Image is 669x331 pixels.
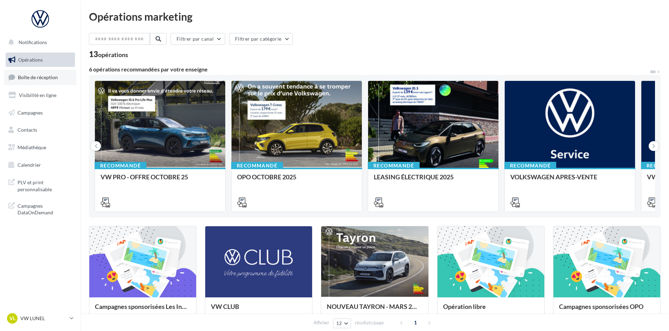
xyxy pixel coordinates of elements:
[4,70,76,85] a: Boîte de réception
[327,303,422,317] div: NOUVEAU TAYRON - MARS 2025
[4,88,76,103] a: Visibilité en ligne
[237,173,356,187] div: OPO OCTOBRE 2025
[4,123,76,137] a: Contacts
[18,109,43,115] span: Campagnes
[19,92,56,98] span: Visibilité en ligne
[4,35,74,50] button: Notifications
[4,105,76,120] a: Campagnes
[18,162,41,168] span: Calendrier
[368,162,420,170] div: Recommandé
[18,144,46,150] span: Médiathèque
[355,319,384,326] span: résultats/page
[559,303,655,317] div: Campagnes sponsorisées OPO
[89,67,649,72] div: 6 opérations recommandées par votre enseigne
[18,201,72,216] span: Campagnes DataOnDemand
[313,319,329,326] span: Afficher
[333,318,351,328] button: 12
[9,315,15,322] span: VL
[336,320,342,326] span: 12
[6,312,75,325] a: VL VW LUNEL
[95,303,191,317] div: Campagnes sponsorisées Les Instants VW Octobre
[410,317,421,328] span: 1
[4,140,76,155] a: Médiathèque
[18,178,72,193] span: PLV et print personnalisable
[95,162,146,170] div: Recommandé
[443,303,539,317] div: Opération libre
[89,11,661,22] div: Opérations marketing
[4,175,76,195] a: PLV et print personnalisable
[374,173,493,187] div: LEASING ÉLECTRIQUE 2025
[101,173,220,187] div: VW PRO - OFFRE OCTOBRE 25
[19,39,47,45] span: Notifications
[510,173,629,187] div: VOLKSWAGEN APRES-VENTE
[504,162,556,170] div: Recommandé
[18,57,43,63] span: Opérations
[171,33,225,45] button: Filtrer par canal
[98,51,128,58] div: opérations
[229,33,293,45] button: Filtrer par catégorie
[18,127,37,133] span: Contacts
[4,53,76,67] a: Opérations
[211,303,306,317] div: VW CLUB
[20,315,67,322] p: VW LUNEL
[4,158,76,172] a: Calendrier
[89,50,128,58] div: 13
[231,162,283,170] div: Recommandé
[18,74,58,80] span: Boîte de réception
[4,198,76,219] a: Campagnes DataOnDemand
